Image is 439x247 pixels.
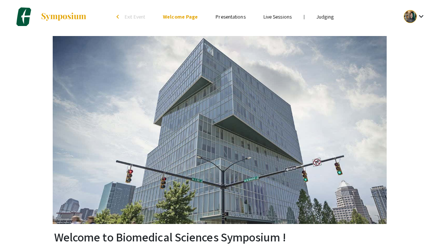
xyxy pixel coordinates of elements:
[40,12,87,21] img: Symposium by ForagerOne
[125,13,145,20] span: Exit Event
[53,36,387,224] img: Biomedical Sciences Symposium
[6,214,32,241] iframe: Chat
[6,7,87,26] a: Biomedical Sciences Symposium
[417,12,426,21] mat-icon: Expand account dropdown
[396,8,433,25] button: Expand account dropdown
[117,14,121,19] div: arrow_back_ios
[216,13,245,20] a: Presentations
[263,13,292,20] a: Live Sessions
[14,7,33,26] img: Biomedical Sciences Symposium
[301,13,308,20] li: |
[54,230,385,244] h2: Welcome to Biomedical Sciences Symposium !
[317,13,334,20] a: Judging
[163,13,198,20] a: Welcome Page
